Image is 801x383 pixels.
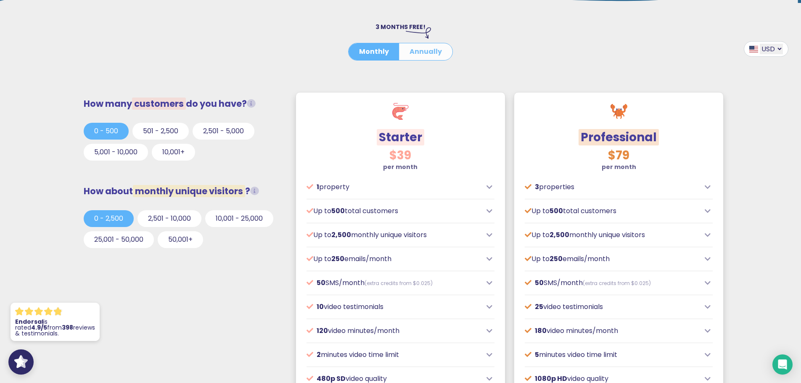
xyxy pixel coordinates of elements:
[392,103,409,120] img: shrimp.svg
[15,317,43,326] strong: Endorsal
[583,280,651,287] span: (extra credits from $0.025)
[525,206,700,216] p: Up to total customers
[62,323,73,332] strong: 398
[307,302,482,312] p: video testimonials
[525,278,700,288] p: SMS/month
[307,230,482,240] p: Up to monthly unique visitors
[133,185,245,197] span: monthly unique visitors
[375,23,426,31] span: 3 MONTHS FREE!
[132,123,189,140] button: 501 - 2,500
[205,210,273,227] button: 10,001 - 25,000
[84,98,281,109] h3: How many do you have?
[307,326,482,336] p: video minutes/month
[525,350,700,360] p: minutes video time limit
[132,98,186,110] span: customers
[611,103,627,120] img: crab.svg
[525,302,700,312] p: video testimonials
[307,182,482,192] p: property
[602,163,636,171] strong: per month
[608,147,629,164] span: $79
[307,206,482,216] p: Up to total customers
[399,43,452,60] button: Annually
[406,27,431,38] img: arrow-right-down.svg
[84,123,129,140] button: 0 - 500
[317,182,319,192] span: 1
[535,278,544,288] span: 50
[383,163,418,171] strong: per month
[525,182,700,192] p: properties
[247,99,256,108] i: Total customers from whom you request testimonials/reviews.
[193,123,254,140] button: 2,501 - 5,000
[84,210,134,227] button: 0 - 2,500
[84,231,154,248] button: 25,001 - 50,000
[550,230,569,240] span: 2,500
[317,350,321,359] span: 2
[250,187,259,195] i: Unique visitors that view our social proof tools (widgets, FOMO popups or Wall of Love) on your w...
[579,129,659,145] span: Professional
[307,254,482,264] p: Up to emails/month
[317,326,328,335] span: 120
[31,323,47,332] strong: 4.9/5
[389,147,411,164] span: $39
[377,129,424,145] span: Starter
[535,302,543,312] span: 25
[307,278,482,288] p: SMS/month
[550,254,563,264] span: 250
[84,144,148,161] button: 5,001 - 10,000
[525,326,700,336] p: video minutes/month
[331,206,345,216] span: 500
[365,280,433,287] span: (extra credits from $0.025)
[84,186,281,196] h3: How about ?
[525,230,700,240] p: Up to monthly unique visitors
[535,182,539,192] span: 3
[15,319,95,336] p: is rated from reviews & testimonials.
[317,278,325,288] span: 50
[772,354,793,375] div: Open Intercom Messenger
[535,326,547,335] span: 180
[152,144,195,161] button: 10,001+
[535,350,539,359] span: 5
[158,231,203,248] button: 50,001+
[331,230,351,240] span: 2,500
[550,206,563,216] span: 500
[331,254,344,264] span: 250
[307,350,482,360] p: minutes video time limit
[525,254,700,264] p: Up to emails/month
[349,43,399,60] button: Monthly
[137,210,201,227] button: 2,501 - 10,000
[317,302,324,312] span: 10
